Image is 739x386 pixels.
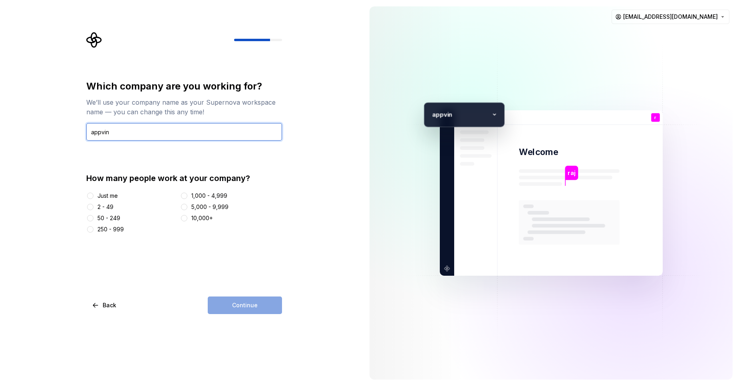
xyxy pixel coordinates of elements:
[654,115,656,120] p: r
[97,192,118,200] div: Just me
[568,169,575,177] p: raj
[86,123,282,141] input: Company name
[191,203,228,211] div: 5,000 - 9,999
[191,214,213,222] div: 10,000+
[435,109,488,119] p: ppvin
[97,214,120,222] div: 50 - 249
[97,203,113,211] div: 2 - 49
[86,173,282,184] div: How many people work at your company?
[103,301,116,309] span: Back
[86,32,102,48] svg: Supernova Logo
[191,192,227,200] div: 1,000 - 4,999
[623,13,718,21] span: [EMAIL_ADDRESS][DOMAIN_NAME]
[612,10,729,24] button: [EMAIL_ADDRESS][DOMAIN_NAME]
[519,146,558,158] p: Welcome
[86,80,282,93] div: Which company are you working for?
[97,225,124,233] div: 250 - 999
[86,97,282,117] div: We’ll use your company name as your Supernova workspace name — you can change this any time!
[86,296,123,314] button: Back
[428,109,435,119] p: a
